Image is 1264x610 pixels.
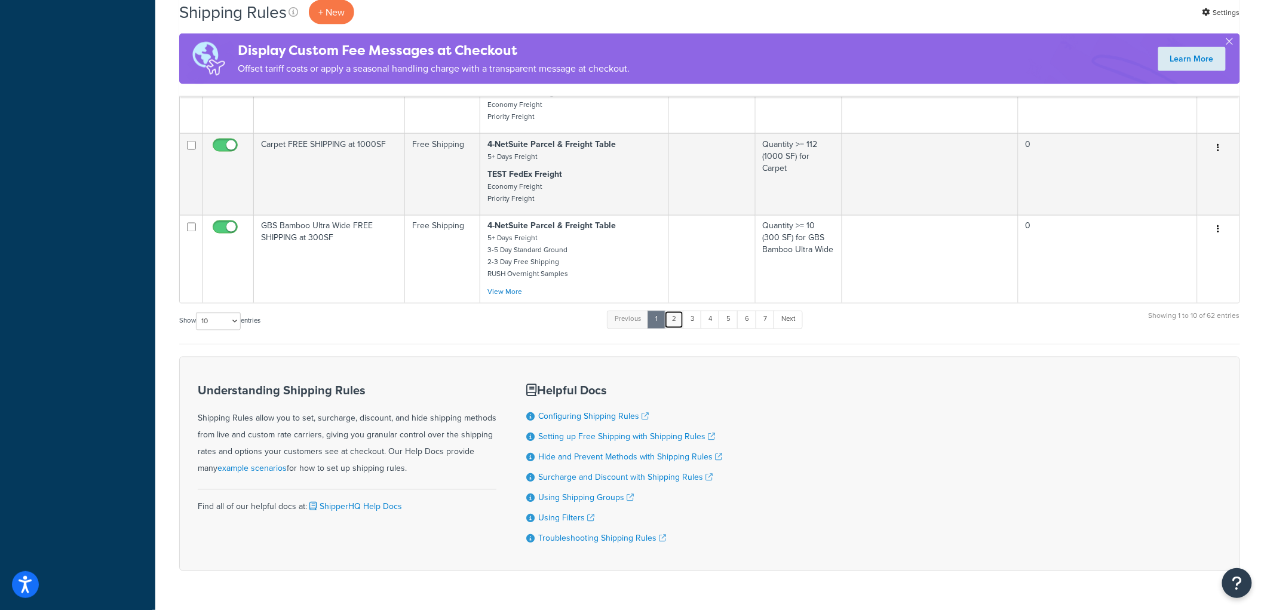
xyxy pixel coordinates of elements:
td: GBS Bamboo Ultra Wide FREE SHIPPING at 300SF [254,215,405,303]
a: 2 [664,311,684,329]
a: 7 [756,311,775,329]
a: Settings [1202,4,1240,21]
a: Troubleshooting Shipping Rules [538,532,666,545]
a: 6 [737,311,757,329]
h4: Display Custom Fee Messages at Checkout [238,41,630,60]
a: Surcharge and Discount with Shipping Rules [538,471,713,484]
td: Free Shipping [405,215,480,303]
a: Next [774,311,803,329]
strong: 4-NetSuite Parcel & Freight Table [487,220,616,232]
a: Using Filters [538,512,594,525]
small: Economy Freight Priority Freight [487,99,542,122]
strong: TEST FedEx Freight [487,168,562,180]
p: Offset tariff costs or apply a seasonal handling charge with a transparent message at checkout. [238,60,630,77]
label: Show entries [179,312,260,330]
a: Setting up Free Shipping with Shipping Rules [538,431,715,443]
div: Find all of our helpful docs at: [198,489,496,516]
a: 5 [719,311,738,329]
a: 3 [683,311,702,329]
h3: Understanding Shipping Rules [198,384,496,397]
a: Hide and Prevent Methods with Shipping Rules [538,451,722,464]
small: 5+ Days Freight [487,151,537,162]
a: View More [487,287,522,298]
img: duties-banner-06bc72dcb5fe05cb3f9472aba00be2ae8eb53ab6f0d8bb03d382ba314ac3c341.png [179,33,238,84]
a: Learn More [1158,47,1226,71]
small: Economy Freight Priority Freight [487,181,542,204]
a: ShipperHQ Help Docs [307,501,402,513]
td: 0 [1018,215,1198,303]
a: Previous [607,311,649,329]
a: Configuring Shipping Rules [538,410,649,423]
strong: 4-NetSuite Parcel & Freight Table [487,138,616,151]
div: Shipping Rules allow you to set, surcharge, discount, and hide shipping methods from live and cus... [198,384,496,477]
h1: Shipping Rules [179,1,287,24]
td: Quantity >= 10 (300 SF) for GBS Bamboo Ultra Wide [756,215,842,303]
td: Quantity >= 112 (1000 SF) for Carpet [756,133,842,215]
select: Showentries [196,312,241,330]
button: Open Resource Center [1222,568,1252,598]
td: Free Shipping [405,133,480,215]
a: 1 [648,311,665,329]
a: Using Shipping Groups [538,492,634,504]
a: 4 [701,311,720,329]
a: example scenarios [217,462,287,475]
small: 5+ Days Freight 3-5 Day Standard Ground 2-3 Day Free Shipping RUSH Overnight Samples [487,233,568,280]
td: Carpet FREE SHIPPING at 1000SF [254,133,405,215]
div: Showing 1 to 10 of 62 entries [1149,309,1240,335]
h3: Helpful Docs [526,384,722,397]
td: 0 [1018,133,1198,215]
